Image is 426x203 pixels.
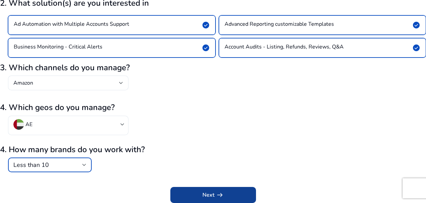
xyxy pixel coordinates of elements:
[225,21,334,29] h4: Advanced Reporting customizable Templates
[13,161,49,169] span: Less than 10
[13,80,33,86] h4: Amazon
[14,44,102,52] h4: Business Monitoring - Critical Alerts
[202,21,210,29] span: check_circle
[202,44,210,52] span: check_circle
[412,21,420,29] span: check_circle
[170,187,256,203] button: Nextarrow_right_alt
[225,44,344,52] h4: Account Audits - Listing, Refunds, Reviews, Q&A
[25,121,32,128] h4: AE
[202,191,224,199] span: Next
[412,44,420,52] span: check_circle
[216,191,224,199] span: arrow_right_alt
[13,119,24,130] img: ae.svg
[14,21,129,29] h4: Ad Automation with Multiple Accounts Support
